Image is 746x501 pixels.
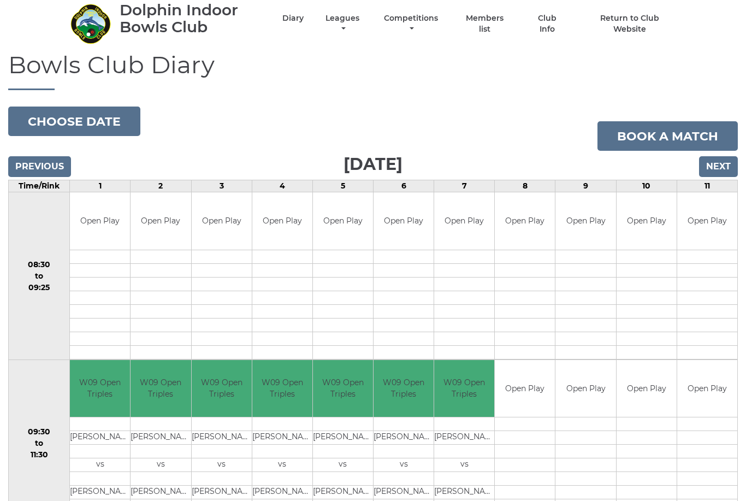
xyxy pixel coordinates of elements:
[131,192,191,250] td: Open Play
[9,180,70,192] td: Time/Rink
[70,486,130,499] td: [PERSON_NAME]
[252,192,312,250] td: Open Play
[70,192,130,250] td: Open Play
[677,192,737,250] td: Open Play
[8,107,140,136] button: Choose date
[374,360,434,417] td: W09 Open Triples
[252,431,312,445] td: [PERSON_NAME]
[374,486,434,499] td: [PERSON_NAME]
[252,360,312,417] td: W09 Open Triples
[120,2,263,36] div: Dolphin Indoor Bowls Club
[70,360,130,417] td: W09 Open Triples
[699,156,738,177] input: Next
[381,13,441,34] a: Competitions
[495,192,555,250] td: Open Play
[374,180,434,192] td: 6
[8,51,738,90] h1: Bowls Club Diary
[434,192,494,250] td: Open Play
[9,192,70,360] td: 08:30 to 09:25
[192,458,252,472] td: vs
[434,458,494,472] td: vs
[70,431,130,445] td: [PERSON_NAME]
[192,192,252,250] td: Open Play
[374,192,434,250] td: Open Play
[617,192,677,250] td: Open Play
[8,156,71,177] input: Previous
[460,13,510,34] a: Members list
[323,13,362,34] a: Leagues
[555,180,616,192] td: 9
[313,431,373,445] td: [PERSON_NAME]
[434,360,494,417] td: W09 Open Triples
[252,458,312,472] td: vs
[313,458,373,472] td: vs
[313,192,373,250] td: Open Play
[434,486,494,499] td: [PERSON_NAME]
[131,486,191,499] td: [PERSON_NAME]
[617,360,677,417] td: Open Play
[529,13,565,34] a: Club Info
[70,3,111,44] img: Dolphin Indoor Bowls Club
[434,431,494,445] td: [PERSON_NAME]
[252,486,312,499] td: [PERSON_NAME]
[677,180,737,192] td: 11
[252,180,312,192] td: 4
[192,431,252,445] td: [PERSON_NAME]
[597,121,738,151] a: Book a match
[584,13,676,34] a: Return to Club Website
[616,180,677,192] td: 10
[374,458,434,472] td: vs
[131,360,191,417] td: W09 Open Triples
[131,458,191,472] td: vs
[434,180,495,192] td: 7
[192,486,252,499] td: [PERSON_NAME]
[70,180,131,192] td: 1
[313,486,373,499] td: [PERSON_NAME]
[191,180,252,192] td: 3
[677,360,737,417] td: Open Play
[313,360,373,417] td: W09 Open Triples
[312,180,373,192] td: 5
[495,180,555,192] td: 8
[555,192,615,250] td: Open Play
[282,13,304,23] a: Diary
[192,360,252,417] td: W09 Open Triples
[374,431,434,445] td: [PERSON_NAME]
[555,360,615,417] td: Open Play
[131,431,191,445] td: [PERSON_NAME]
[70,458,130,472] td: vs
[495,360,555,417] td: Open Play
[131,180,191,192] td: 2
